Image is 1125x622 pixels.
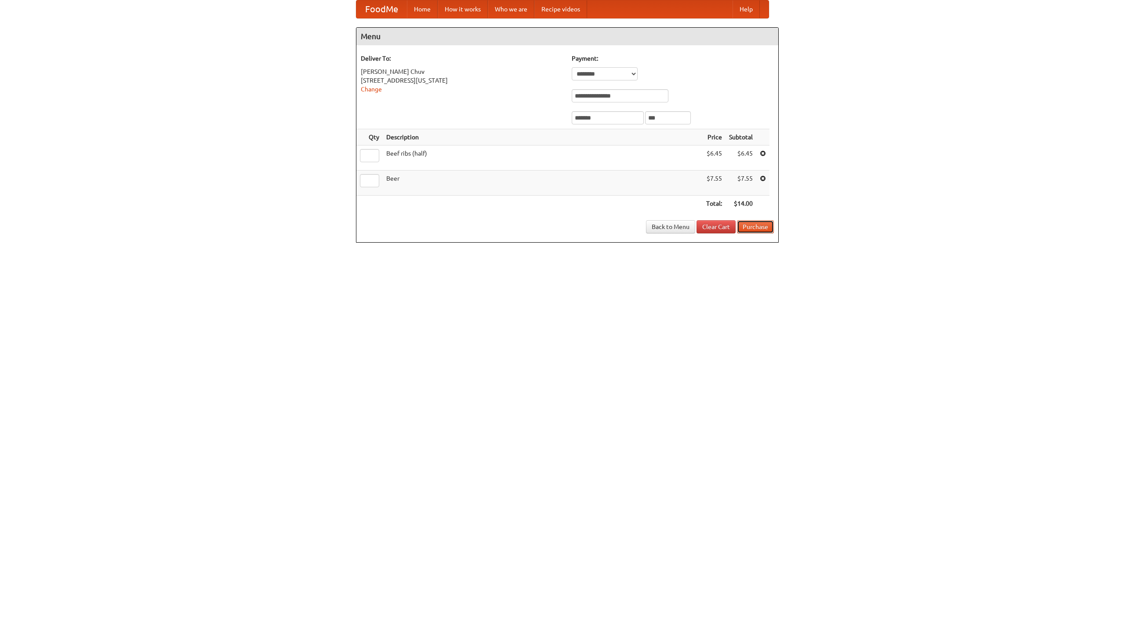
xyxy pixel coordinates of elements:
[733,0,760,18] a: Help
[361,67,563,76] div: [PERSON_NAME] Chuv
[646,220,695,233] a: Back to Menu
[737,220,774,233] button: Purchase
[703,196,726,212] th: Total:
[488,0,534,18] a: Who we are
[703,129,726,145] th: Price
[356,129,383,145] th: Qty
[534,0,587,18] a: Recipe videos
[697,220,736,233] a: Clear Cart
[703,171,726,196] td: $7.55
[383,129,703,145] th: Description
[726,129,756,145] th: Subtotal
[361,54,563,63] h5: Deliver To:
[703,145,726,171] td: $6.45
[407,0,438,18] a: Home
[726,171,756,196] td: $7.55
[361,76,563,85] div: [STREET_ADDRESS][US_STATE]
[726,145,756,171] td: $6.45
[383,145,703,171] td: Beef ribs (half)
[726,196,756,212] th: $14.00
[356,28,778,45] h4: Menu
[572,54,774,63] h5: Payment:
[361,86,382,93] a: Change
[383,171,703,196] td: Beer
[356,0,407,18] a: FoodMe
[438,0,488,18] a: How it works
